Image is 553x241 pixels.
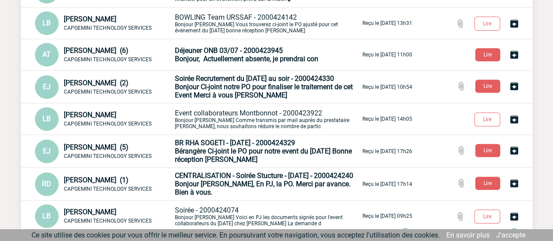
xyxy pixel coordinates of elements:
span: > [510,228,518,236]
a: Lire [468,178,509,187]
a: J'accepte [496,231,525,239]
span: Bonjour Ci-joint notre PO pour finaliser le traitement de cet Event Merci à vous [PERSON_NAME] [175,83,353,99]
a: Lire [468,146,509,154]
img: Archiver la conversation [509,211,519,222]
div: Conversation privée : Client - Agence [35,204,173,228]
a: Lire [467,115,509,123]
span: AT [42,50,51,59]
span: Soirée Recrutement du [DATE] au soir - 2000424330 [175,74,334,83]
span: BR RHA SOGETI - [DATE] - 2000424329 [175,139,295,147]
div: Conversation privée : Client - Agence [35,140,173,163]
p: Reçu le [DATE] 14h05 [362,116,412,122]
span: Déjeuner ONB 03/07 - 2000423945 [175,46,283,55]
span: CAPGEMINI TECHNOLOGY SERVICES [64,56,152,63]
p: Bonjour [PERSON_NAME] Comme transmis par mail auprès du prestataire [PERSON_NAME], nous souhaiton... [175,109,361,129]
span: LB [42,115,51,123]
a: EJ [PERSON_NAME] (5) CAPGEMINI TECHNOLOGY SERVICES BR RHA SOGETI - [DATE] - 2000424329Bérangère C... [35,147,412,155]
span: CAPGEMINI TECHNOLOGY SERVICES [64,218,152,224]
button: Lire [475,48,500,61]
span: CENTRALISATION - Soirée Stucture - [DATE] - 2000424240 [175,171,353,180]
span: 3 [438,228,442,236]
div: Conversation privée : Client - Agence [35,172,173,196]
div: Conversation privée : Client - Agence [35,107,173,131]
a: Lire [468,81,509,90]
p: Reçu le [DATE] 17h26 [362,148,412,154]
span: Soirée - 2000424074 [175,206,239,214]
span: CAPGEMINI TECHNOLOGY SERVICES [64,89,152,95]
img: Archiver la conversation [509,49,519,60]
span: [PERSON_NAME] [64,15,116,23]
div: Conversation privée : Client - Agence [35,75,173,99]
span: [PERSON_NAME] (5) [64,143,129,151]
span: EJ [43,83,51,91]
a: Lire [467,19,509,27]
a: LB [PERSON_NAME] CAPGEMINI TECHNOLOGY SERVICES BOWLING Team URSSAF - 2000424142Bonjour [PERSON_NA... [35,18,412,27]
p: Reçu le [DATE] 11h00 [362,52,412,58]
span: [PERSON_NAME] [64,208,116,216]
div: Conversation privée : Client - Agence [35,11,173,35]
p: Reçu le [DATE] 10h54 [362,84,412,90]
span: [PERSON_NAME] (1) [64,176,129,184]
img: Archiver la conversation [509,18,519,29]
span: 5 [470,228,474,236]
a: AT [PERSON_NAME] (6) CAPGEMINI TECHNOLOGY SERVICES Déjeuner ONB 03/07 - 2000423945Bonjour, Actuel... [35,50,412,58]
p: Reçu le [DATE] 13h31 [362,20,412,26]
div: 110 Résultats [35,228,77,236]
span: 11 [490,228,498,236]
span: CAPGEMINI TECHNOLOGY SERVICES [64,153,152,159]
button: Lire [475,144,500,157]
a: Lire [468,50,509,58]
span: CAPGEMINI TECHNOLOGY SERVICES [64,25,152,31]
span: LB [42,212,51,220]
span: Ce site utilise des cookies pour vous offrir le meilleur service. En poursuivant votre navigation... [31,231,440,239]
img: Archiver la conversation [509,81,519,91]
span: Bonjour, Actuellement absente, je prendrai con [175,55,318,63]
img: Archiver la conversation [509,178,519,189]
span: 4 [454,228,458,236]
span: BOWLING Team URSSAF - 2000424142 [175,13,297,21]
img: Archiver la conversation [509,145,519,156]
p: Reçu le [DATE] 09h25 [362,213,412,219]
div: ... [390,228,518,236]
p: Bonjour [PERSON_NAME] Voici en PJ les documents signés pour l'event collaborateurs du [DATE] chez... [175,206,361,227]
button: Lire [475,177,500,190]
span: Bérangère Ci-joint le PO pour notre event du [DATE] Bonne réception [PERSON_NAME] [175,147,352,164]
button: Lire [474,17,500,31]
span: Bonjour [PERSON_NAME], En PJ, la PO. Merci par avance. Bien à vous. [175,180,351,196]
span: [PERSON_NAME] [64,111,116,119]
p: Bonjour [PERSON_NAME] Vous trouverez ci-joint le PO ajusté pour cet évènement du [DATE] bonne réc... [175,13,361,34]
button: Lire [474,112,500,126]
span: Event collaborateurs Montbonnot - 2000423922 [175,109,322,117]
span: 1 [401,228,410,236]
a: LB [PERSON_NAME] CAPGEMINI TECHNOLOGY SERVICES Soirée - 2000424074Bonjour [PERSON_NAME] Voici en ... [35,211,412,220]
span: CAPGEMINI TECHNOLOGY SERVICES [64,121,152,127]
span: CAPGEMINI TECHNOLOGY SERVICES [64,186,152,192]
a: En savoir plus [446,231,490,239]
span: 2 [422,228,426,236]
span: [PERSON_NAME] (2) [64,79,129,87]
a: Lire [467,212,509,220]
span: EJ [43,147,51,155]
span: LB [42,19,51,27]
span: [PERSON_NAME] (6) [64,46,129,55]
button: Lire [475,80,500,93]
a: EJ [PERSON_NAME] (2) CAPGEMINI TECHNOLOGY SERVICES Soirée Recrutement du [DATE] au soir - 2000424... [35,82,412,91]
div: Conversation privée : Client - Agence [35,43,173,66]
span: RD [42,180,51,188]
img: Archiver la conversation [509,114,519,125]
a: RD [PERSON_NAME] (1) CAPGEMINI TECHNOLOGY SERVICES CENTRALISATION - Soirée Stucture - [DATE] - 20... [35,179,412,188]
button: Lire [474,210,500,224]
a: LB [PERSON_NAME] CAPGEMINI TECHNOLOGY SERVICES Event collaborateurs Montbonnot - 2000423922Bonjou... [35,114,412,122]
p: Reçu le [DATE] 17h14 [362,181,412,187]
